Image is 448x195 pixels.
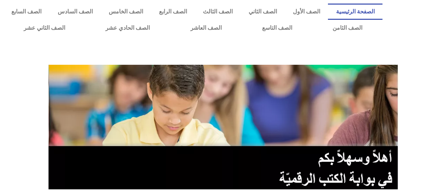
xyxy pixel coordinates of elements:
a: الصف الثاني [240,4,285,20]
a: الصف الثالث [195,4,240,20]
a: الصف الثاني عشر [4,20,85,36]
a: الصف السادس [50,4,101,20]
a: الصف الأول [285,4,328,20]
a: الصف الخامس [101,4,151,20]
a: الصف الثامن [312,20,382,36]
a: الصف السابع [4,4,50,20]
a: الصف الرابع [151,4,195,20]
a: الصفحة الرئيسية [328,4,382,20]
a: الصف العاشر [170,20,242,36]
a: الصف الحادي عشر [85,20,170,36]
a: الصف التاسع [242,20,312,36]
